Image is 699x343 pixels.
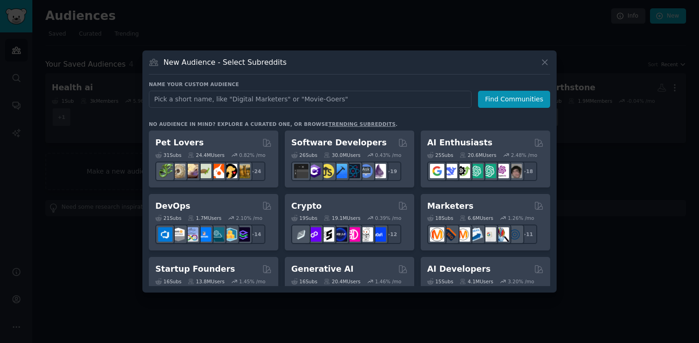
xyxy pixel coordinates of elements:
[333,164,347,178] img: iOSProgramming
[382,162,401,181] div: + 19
[460,278,493,285] div: 4.1M Users
[508,227,522,242] img: OnlineMarketing
[382,225,401,244] div: + 12
[320,164,334,178] img: learnjavascript
[372,227,386,242] img: defi_
[482,227,496,242] img: googleads
[291,200,322,212] h2: Crypto
[149,91,472,108] input: Pick a short name, like "Digital Marketers" or "Movie-Goers"
[495,227,509,242] img: MarketingResearch
[324,215,360,221] div: 19.1M Users
[456,227,470,242] img: AskMarketing
[469,227,483,242] img: Emailmarketing
[246,162,265,181] div: + 24
[307,227,321,242] img: 0xPolygon
[346,164,360,178] img: reactnative
[460,152,496,158] div: 20.6M Users
[236,215,263,221] div: 2.10 % /mo
[197,164,211,178] img: turtle
[291,278,317,285] div: 16 Sub s
[478,91,550,108] button: Find Communities
[511,152,537,158] div: 2.48 % /mo
[291,152,317,158] div: 26 Sub s
[158,164,172,178] img: herpetology
[149,121,398,127] div: No audience in mind? Explore a curated one, or browse .
[482,164,496,178] img: chatgpt_prompts_
[427,152,453,158] div: 25 Sub s
[518,225,537,244] div: + 11
[291,263,354,275] h2: Generative AI
[197,227,211,242] img: DevOpsLinks
[171,227,185,242] img: AWS_Certified_Experts
[508,164,522,178] img: ArtificalIntelligence
[508,215,534,221] div: 1.26 % /mo
[430,227,444,242] img: content_marketing
[223,227,237,242] img: aws_cdk
[291,215,317,221] div: 19 Sub s
[155,152,181,158] div: 31 Sub s
[164,57,287,67] h3: New Audience - Select Subreddits
[469,164,483,178] img: chatgpt_promptDesign
[460,215,493,221] div: 6.6M Users
[236,164,250,178] img: dogbreed
[320,227,334,242] img: ethstaker
[239,278,265,285] div: 1.45 % /mo
[375,152,401,158] div: 0.43 % /mo
[427,137,492,149] h2: AI Enthusiasts
[307,164,321,178] img: csharp
[324,278,360,285] div: 20.4M Users
[171,164,185,178] img: ballpython
[294,227,308,242] img: ethfinance
[210,164,224,178] img: cockatiel
[155,137,204,149] h2: Pet Lovers
[495,164,509,178] img: OpenAIDev
[188,215,221,221] div: 1.7M Users
[375,215,401,221] div: 0.39 % /mo
[328,121,395,127] a: trending subreddits
[155,215,181,221] div: 21 Sub s
[359,164,373,178] img: AskComputerScience
[359,227,373,242] img: CryptoNews
[427,263,491,275] h2: AI Developers
[184,227,198,242] img: Docker_DevOps
[456,164,470,178] img: AItoolsCatalog
[155,200,190,212] h2: DevOps
[291,137,386,149] h2: Software Developers
[188,278,224,285] div: 13.8M Users
[443,227,457,242] img: bigseo
[210,227,224,242] img: platformengineering
[372,164,386,178] img: elixir
[239,152,265,158] div: 0.82 % /mo
[188,152,224,158] div: 24.4M Users
[155,278,181,285] div: 16 Sub s
[324,152,360,158] div: 30.0M Users
[149,81,550,87] h3: Name your custom audience
[430,164,444,178] img: GoogleGeminiAI
[508,278,534,285] div: 3.20 % /mo
[427,200,473,212] h2: Marketers
[184,164,198,178] img: leopardgeckos
[333,227,347,242] img: web3
[294,164,308,178] img: software
[236,227,250,242] img: PlatformEngineers
[427,278,453,285] div: 15 Sub s
[155,263,235,275] h2: Startup Founders
[158,227,172,242] img: azuredevops
[518,162,537,181] div: + 18
[427,215,453,221] div: 18 Sub s
[346,227,360,242] img: defiblockchain
[246,225,265,244] div: + 14
[443,164,457,178] img: DeepSeek
[375,278,401,285] div: 1.46 % /mo
[223,164,237,178] img: PetAdvice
